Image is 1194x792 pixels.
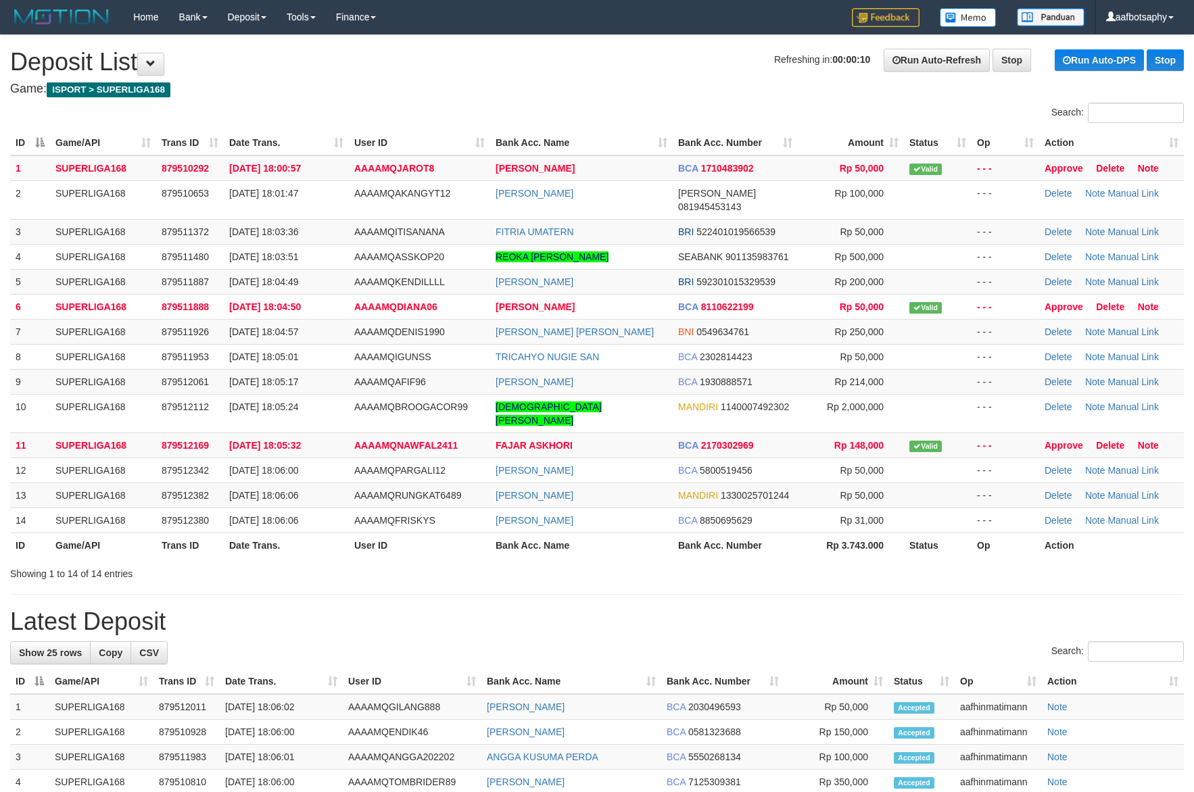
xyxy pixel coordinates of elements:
th: Date Trans.: activate to sort column ascending [220,669,343,694]
span: Rp 50,000 [840,351,884,362]
th: Game/API: activate to sort column ascending [49,669,153,694]
span: Copy 522401019566539 to clipboard [696,226,775,237]
span: AAAAMQRUNGKAT6489 [354,490,461,501]
a: [PERSON_NAME] [496,188,573,199]
td: 6 [10,294,50,319]
span: Accepted [894,777,934,789]
td: - - - [972,344,1039,369]
span: AAAAMQDENIS1990 [354,326,445,337]
span: Rp 500,000 [835,251,884,262]
a: Note [1085,490,1105,501]
span: 879510292 [162,163,209,174]
span: Copy 1330025701244 to clipboard [721,490,789,501]
a: Run Auto-Refresh [884,49,990,72]
td: - - - [972,155,1039,181]
td: SUPERLIGA168 [50,369,156,394]
td: 11 [10,432,50,457]
span: BCA [678,376,697,387]
span: BCA [667,701,686,712]
td: SUPERLIGA168 [49,720,153,745]
td: 13 [10,482,50,508]
label: Search: [1051,103,1184,123]
span: BCA [667,751,686,762]
span: Show 25 rows [19,647,82,658]
span: MANDIRI [678,401,718,412]
span: AAAAMQIGUNSS [354,351,431,362]
span: Copy 8850695629 to clipboard [700,515,753,526]
a: Note [1138,163,1159,174]
span: AAAAMQASSKOP20 [354,251,444,262]
span: [DATE] 18:03:36 [229,226,298,237]
span: 879512061 [162,376,209,387]
span: [DATE] 18:01:47 [229,188,298,199]
span: AAAAMQBROOGACOR99 [354,401,468,412]
span: Rp 50,000 [840,465,884,476]
span: BCA [678,351,697,362]
span: BRI [678,276,694,287]
span: BCA [667,776,686,787]
span: Rp 250,000 [835,326,884,337]
th: Game/API [50,533,156,558]
span: AAAAMQAKANGYT12 [354,188,450,199]
th: Bank Acc. Name: activate to sort column ascending [481,669,661,694]
a: Run Auto-DPS [1055,49,1144,71]
td: AAAAMQGILANG888 [343,694,481,720]
td: 14 [10,508,50,533]
span: 879510653 [162,188,209,199]
th: Amount: activate to sort column ascending [798,130,904,155]
span: Refreshing in: [774,54,870,65]
img: panduan.png [1017,8,1084,26]
th: Date Trans. [224,533,349,558]
td: - - - [972,244,1039,269]
a: Copy [90,641,131,664]
td: SUPERLIGA168 [50,269,156,294]
td: 879510928 [153,720,220,745]
td: - - - [972,180,1039,219]
span: Accepted [894,752,934,764]
a: Approve [1045,440,1083,451]
span: Copy 7125309381 to clipboard [688,776,741,787]
a: Delete [1045,401,1072,412]
th: Action: activate to sort column ascending [1042,669,1184,694]
span: AAAAMQITISANANA [354,226,445,237]
td: - - - [972,369,1039,394]
img: Button%20Memo.svg [940,8,997,27]
span: Copy 1930888571 to clipboard [700,376,753,387]
input: Search: [1088,103,1184,123]
span: AAAAMQNAWFAL2411 [354,440,458,451]
a: Note [1085,276,1105,287]
th: Bank Acc. Number: activate to sort column ascending [673,130,798,155]
a: [PERSON_NAME] [496,490,573,501]
a: Note [1085,326,1105,337]
a: [PERSON_NAME] [487,726,565,737]
th: User ID [349,533,490,558]
th: ID: activate to sort column descending [10,669,49,694]
a: Note [1085,515,1105,526]
span: Rp 148,000 [834,440,884,451]
span: 879512382 [162,490,209,501]
th: Op [972,533,1039,558]
span: BCA [678,440,698,451]
a: Note [1047,776,1068,787]
a: [PERSON_NAME] [496,376,573,387]
td: - - - [972,432,1039,457]
td: [DATE] 18:06:01 [220,745,343,770]
a: Note [1085,226,1105,237]
span: [DATE] 18:00:57 [229,163,301,174]
h4: Game: [10,82,1184,96]
a: [PERSON_NAME] [PERSON_NAME] [496,326,654,337]
span: Rp 50,000 [840,226,884,237]
span: Copy 2030496593 to clipboard [688,701,741,712]
th: Amount: activate to sort column ascending [784,669,888,694]
td: 9 [10,369,50,394]
span: Copy 592301015329539 to clipboard [696,276,775,287]
a: [DEMOGRAPHIC_DATA][PERSON_NAME] [496,401,602,426]
a: Note [1085,376,1105,387]
td: - - - [972,508,1039,533]
a: Delete [1045,251,1072,262]
span: Copy 2170302969 to clipboard [701,440,754,451]
span: MANDIRI [678,490,718,501]
span: [DATE] 18:03:51 [229,251,298,262]
a: Delete [1045,226,1072,237]
a: Delete [1045,276,1072,287]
